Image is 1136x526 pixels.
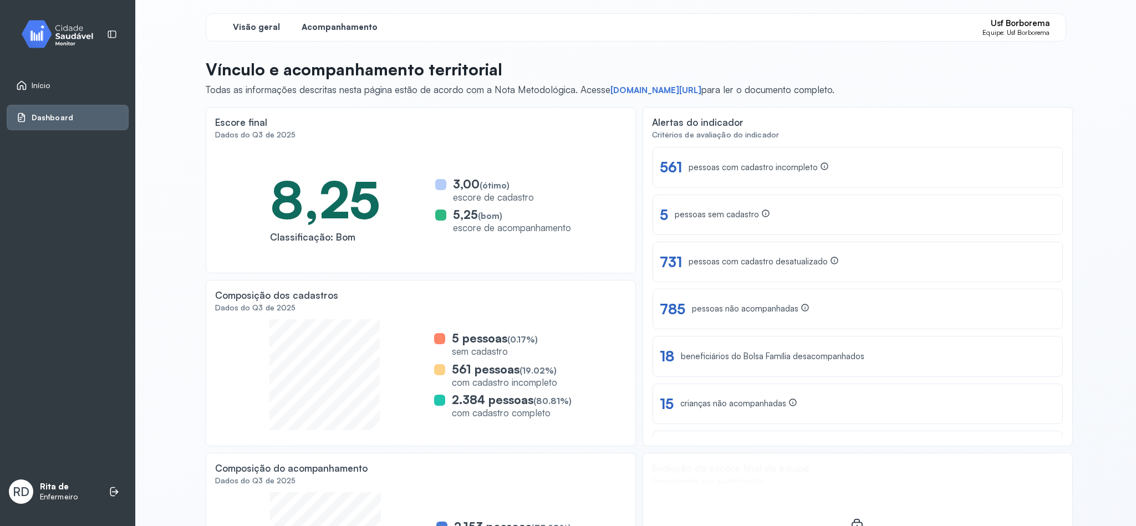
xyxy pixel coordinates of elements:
span: (bom) [478,211,502,221]
div: 561 pessoas [452,362,557,376]
span: Dashboard [32,113,73,122]
span: Acompanhamento [302,22,378,33]
span: (0.17%) [507,334,538,345]
div: escore de cadastro [453,191,534,203]
span: Início [32,81,50,90]
div: Composição do acompanhamento [215,462,368,474]
a: Início [16,80,119,91]
div: pessoas não acompanhadas [692,303,809,315]
div: 5 [660,206,668,223]
div: Classificação: Bom [270,231,380,243]
div: 15 [660,395,674,412]
div: com cadastro completo [452,407,572,418]
div: Alertas do indicador [652,116,743,128]
div: Critérios de avaliação do indicador [652,130,1063,140]
div: escore de acompanhamento [453,222,571,233]
div: 3,00 [453,177,534,191]
a: [DOMAIN_NAME][URL] [610,85,701,96]
a: Dashboard [16,112,119,123]
div: com cadastro incompleto [452,376,557,388]
div: pessoas com cadastro incompleto [689,162,829,173]
div: 785 [660,300,685,318]
span: Equipe: Usf Borborema [982,29,1050,37]
div: Escore final [215,116,267,128]
div: 18 [660,348,674,365]
p: Rita de [40,482,78,492]
div: pessoas com cadastro desatualizado [689,256,839,268]
div: pessoas sem cadastro [675,209,770,221]
span: (ótimo) [480,180,510,191]
p: Vínculo e acompanhamento territorial [206,59,834,79]
span: Visão geral [233,22,280,33]
div: 561 [660,159,682,176]
div: Dados do Q3 de 2025 [215,476,626,486]
span: Todas as informações descritas nesta página estão de acordo com a Nota Metodológica. Acesse para ... [206,84,834,95]
span: RD [13,484,29,499]
div: 5 pessoas [452,331,538,345]
span: Usf Borborema [991,18,1050,29]
span: (80.81%) [533,396,572,406]
div: sem cadastro [452,345,538,357]
div: Composição dos cadastros [215,289,338,301]
div: crianças não acompanhadas [680,398,797,410]
div: 2.384 pessoas [452,392,572,407]
div: Dados do Q3 de 2025 [215,130,626,140]
div: 5,25 [453,207,571,222]
div: beneficiários do Bolsa Família desacompanhados [681,351,864,362]
span: (19.02%) [519,365,557,376]
div: 731 [660,253,682,270]
img: monitor.svg [12,18,111,50]
p: Enfermeiro [40,492,78,502]
div: 8,25 [270,167,380,231]
div: Dados do Q3 de 2025 [215,303,626,313]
